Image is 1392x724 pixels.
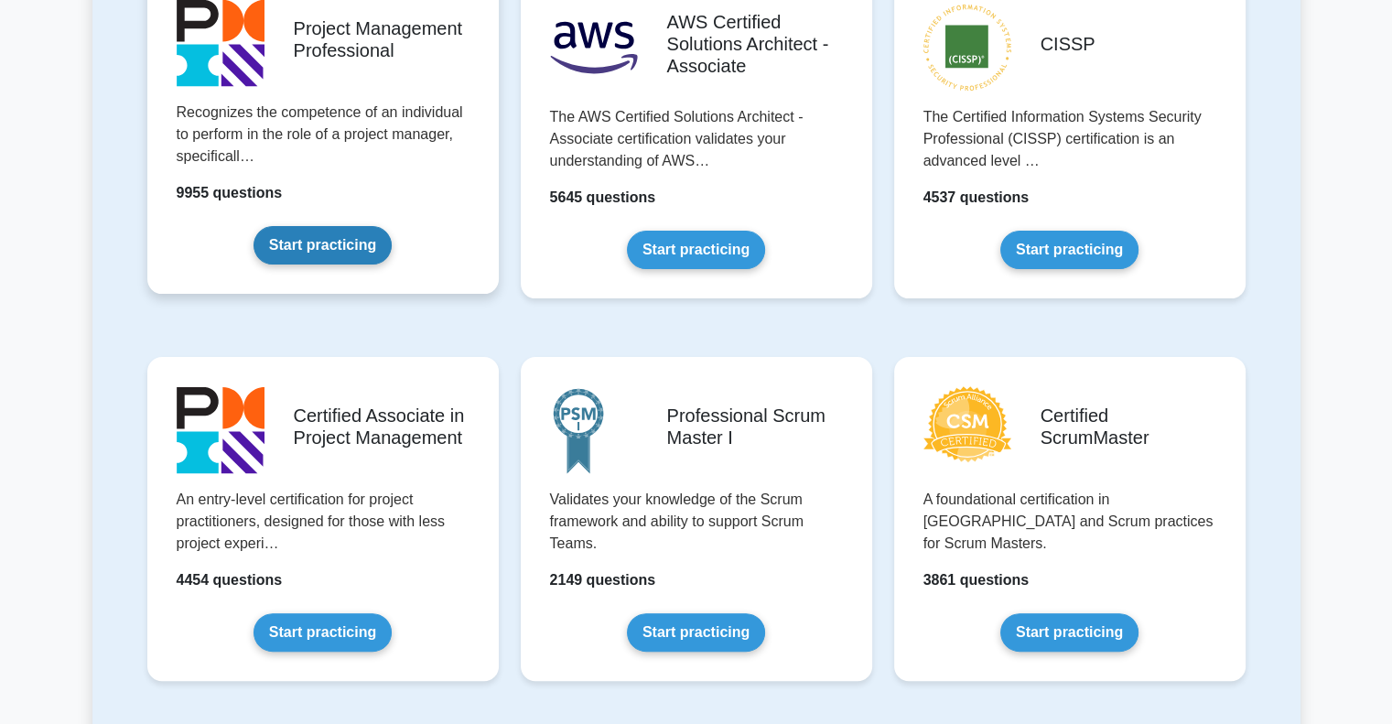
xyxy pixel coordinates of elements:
a: Start practicing [254,226,392,265]
a: Start practicing [254,613,392,652]
a: Start practicing [627,613,765,652]
a: Start practicing [1000,231,1138,269]
a: Start practicing [1000,613,1138,652]
a: Start practicing [627,231,765,269]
